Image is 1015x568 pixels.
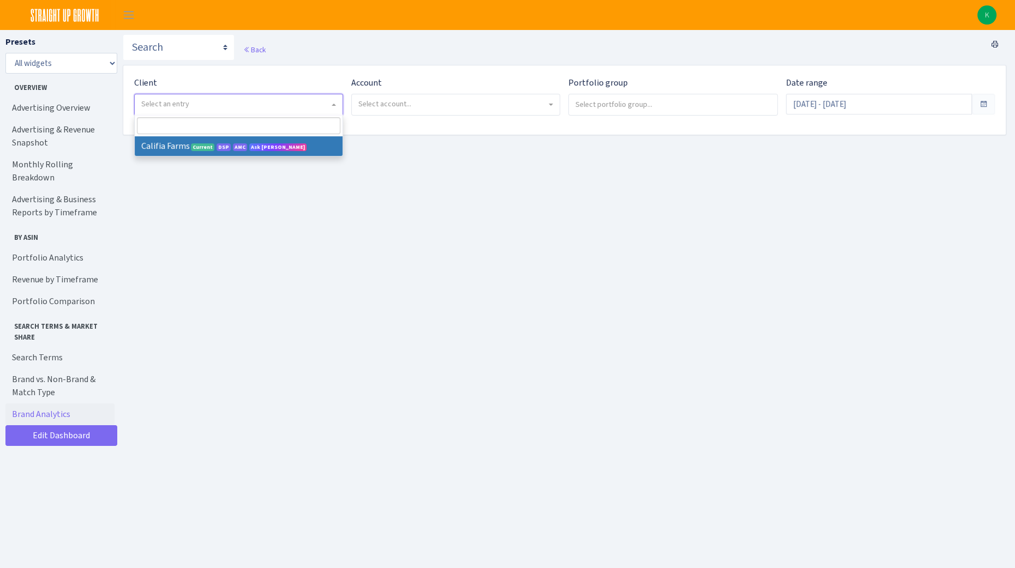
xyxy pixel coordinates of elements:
a: Back [243,45,266,55]
span: Select account... [358,99,411,109]
a: Portfolio Analytics [5,247,115,269]
a: Revenue by Timeframe [5,269,115,291]
label: Presets [5,35,35,49]
a: Brand vs. Non-Brand & Match Type [5,368,115,403]
img: Kevin Mitchell [977,5,996,25]
li: Califia Farms [135,136,343,156]
a: Advertising Overview [5,97,115,119]
span: Overview [6,78,114,93]
a: Edit Dashboard [5,425,117,446]
label: Account [351,76,382,89]
span: By ASIN [6,228,114,243]
a: Monthly Rolling Breakdown [5,154,115,189]
a: Portfolio Comparison [5,291,115,312]
a: Brand Analytics [5,403,115,425]
span: Search Terms & Market Share [6,317,114,342]
span: SUG AI Assistant [251,143,305,150]
a: Advertising & Business Reports by Timeframe [5,189,115,223]
input: Select portfolio group... [569,94,777,114]
a: Search Terms [5,347,115,368]
span: Select an entry [141,99,189,109]
a: K [977,5,996,25]
button: Toggle navigation [115,6,142,24]
span: Ask [PERSON_NAME] [249,143,307,151]
span: Current [191,143,214,151]
span: DSP [217,143,231,151]
label: Portfolio group [568,76,628,89]
a: Advertising & Revenue Snapshot [5,119,115,154]
label: Client [134,76,157,89]
span: Amazon Marketing Cloud [233,143,247,151]
label: Date range [786,76,827,89]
